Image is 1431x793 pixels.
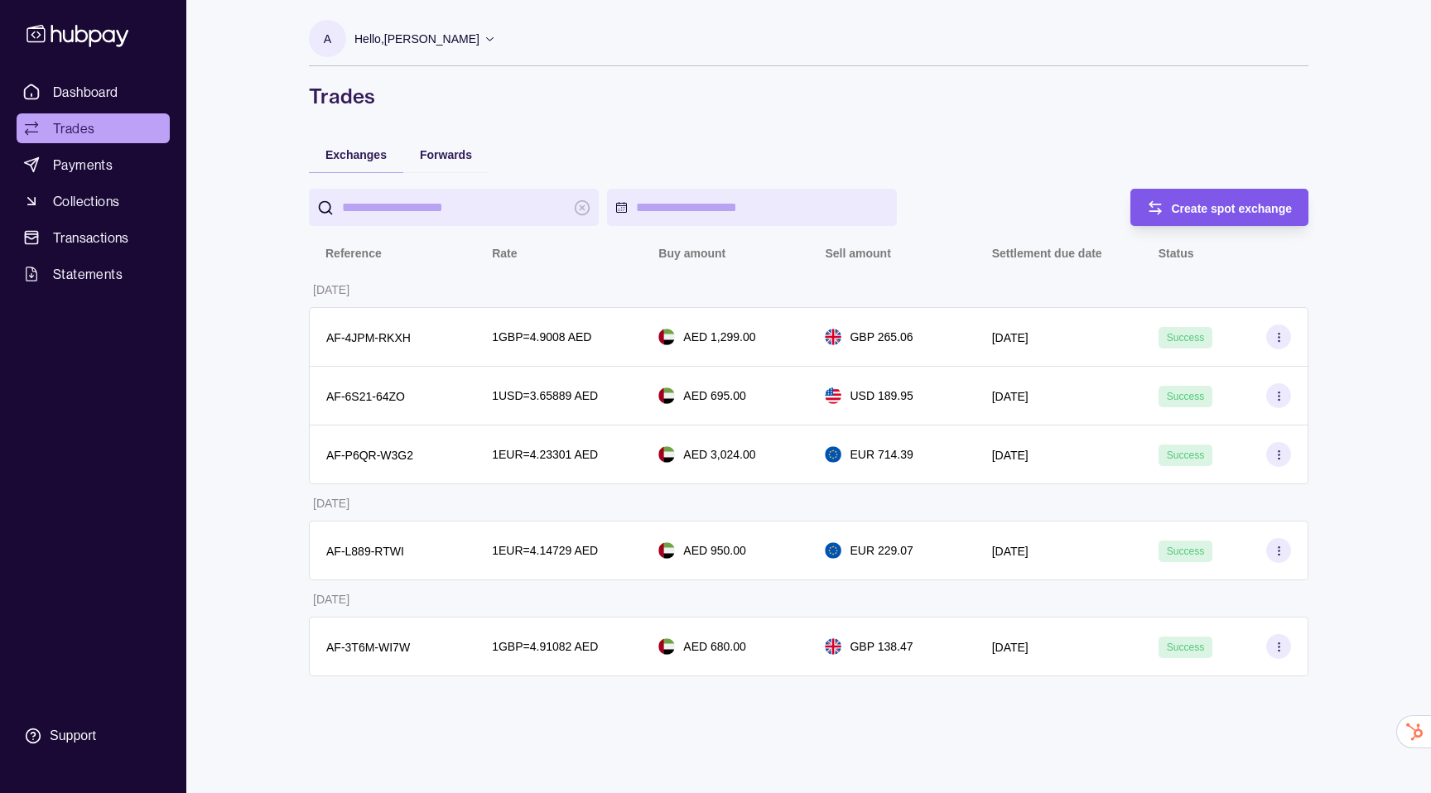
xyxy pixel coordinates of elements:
[326,641,410,654] p: AF-3T6M-WI7W
[658,329,675,345] img: ae
[1130,189,1309,226] button: Create spot exchange
[420,148,472,161] span: Forwards
[326,390,405,403] p: AF-6S21-64ZO
[492,387,598,405] p: 1 USD = 3.65889 AED
[992,390,1029,403] p: [DATE]
[850,328,913,346] p: GBP 265.06
[313,497,349,510] p: [DATE]
[492,328,591,346] p: 1 GBP = 4.9008 AED
[17,77,170,107] a: Dashboard
[825,638,841,655] img: gb
[992,449,1029,462] p: [DATE]
[683,637,746,656] p: AED 680.00
[326,331,411,344] p: AF-4JPM-RKXH
[53,82,118,102] span: Dashboard
[992,331,1029,344] p: [DATE]
[850,637,913,656] p: GBP 138.47
[825,542,841,559] img: eu
[313,593,349,606] p: [DATE]
[53,155,113,175] span: Payments
[1167,545,1204,557] span: Success
[492,445,598,464] p: 1 EUR = 4.23301 AED
[658,446,675,463] img: ae
[309,83,1308,109] h1: Trades
[683,387,746,405] p: AED 695.00
[992,545,1029,558] p: [DATE]
[683,541,746,560] p: AED 950.00
[992,641,1029,654] p: [DATE]
[683,328,755,346] p: AED 1,299.00
[325,148,387,161] span: Exchanges
[17,113,170,143] a: Trades
[683,445,755,464] p: AED 3,024.00
[17,223,170,252] a: Transactions
[1172,202,1293,215] span: Create spot exchange
[992,247,1102,260] p: Settlement due date
[50,727,96,745] div: Support
[850,541,913,560] p: EUR 229.07
[658,247,725,260] p: Buy amount
[658,638,675,655] img: ae
[342,189,566,226] input: search
[326,545,404,558] p: AF-L889-RTWI
[53,118,94,138] span: Trades
[850,445,913,464] p: EUR 714.39
[1159,247,1194,260] p: Status
[1167,449,1204,461] span: Success
[825,446,841,463] img: eu
[492,541,598,560] p: 1 EUR = 4.14729 AED
[53,264,123,284] span: Statements
[825,329,841,345] img: gb
[17,719,170,753] a: Support
[492,247,517,260] p: Rate
[53,228,129,248] span: Transactions
[17,150,170,180] a: Payments
[825,387,841,404] img: us
[1167,642,1204,653] span: Success
[326,449,413,462] p: AF-P6QR-W3G2
[354,30,479,48] p: Hello, [PERSON_NAME]
[17,186,170,216] a: Collections
[313,283,349,296] p: [DATE]
[1167,391,1204,402] span: Success
[492,637,598,656] p: 1 GBP = 4.91082 AED
[324,30,331,48] p: A
[658,542,675,559] img: ae
[53,191,119,211] span: Collections
[658,387,675,404] img: ae
[825,247,890,260] p: Sell amount
[17,259,170,289] a: Statements
[325,247,382,260] p: Reference
[1167,332,1204,344] span: Success
[850,387,913,405] p: USD 189.95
